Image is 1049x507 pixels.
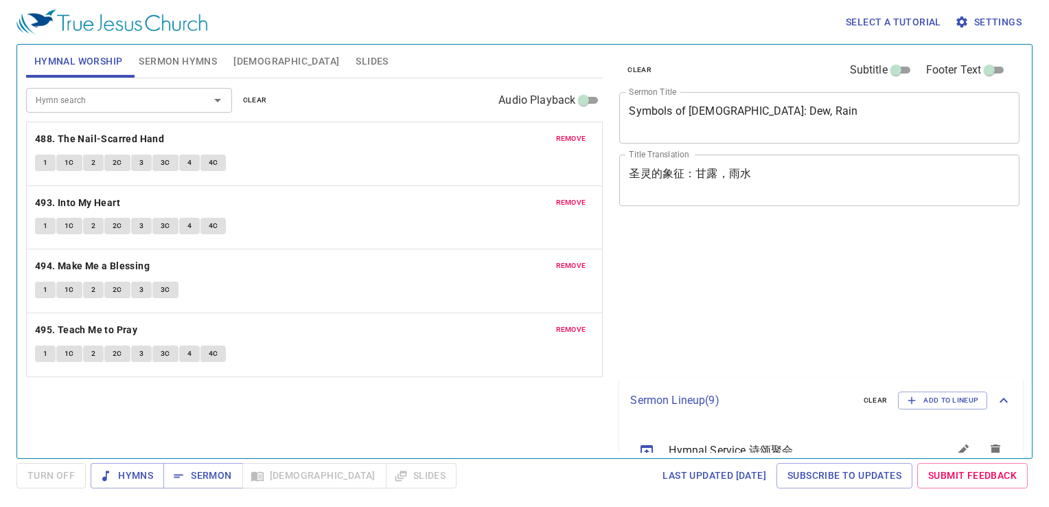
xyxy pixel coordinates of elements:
[35,322,137,339] b: 495. Teach Me to Pray
[200,155,227,171] button: 4C
[548,258,595,274] button: remove
[662,467,766,484] span: Last updated [DATE]
[131,346,152,362] button: 3
[131,155,152,171] button: 3
[65,220,74,232] span: 1C
[898,392,987,409] button: Add to Lineup
[139,53,217,70] span: Sermon Hymns
[35,258,150,275] b: 494. Make Me a Blessing
[850,62,888,78] span: Subtitle
[548,322,595,338] button: remove
[179,346,200,362] button: 4
[35,131,164,148] b: 488. The Nail-Scarred Hand
[83,282,104,298] button: 2
[846,14,941,31] span: Select a tutorial
[43,220,47,232] span: 1
[56,218,82,234] button: 1C
[187,220,192,232] span: 4
[840,10,947,35] button: Select a tutorial
[139,220,143,232] span: 3
[113,284,122,296] span: 2C
[131,218,152,234] button: 3
[35,346,56,362] button: 1
[43,157,47,169] span: 1
[35,155,56,171] button: 1
[864,394,888,407] span: clear
[548,131,595,147] button: remove
[131,282,152,298] button: 3
[65,348,74,360] span: 1C
[35,194,120,212] b: 493. Into My Heart
[35,131,167,148] button: 488. The Nail-Scarred Hand
[556,260,586,272] span: remove
[104,282,130,298] button: 2C
[161,284,170,296] span: 3C
[83,155,104,171] button: 2
[104,346,130,362] button: 2C
[161,220,170,232] span: 3C
[928,467,1017,484] span: Submit Feedback
[104,155,130,171] button: 2C
[139,157,143,169] span: 3
[56,155,82,171] button: 1C
[152,346,178,362] button: 3C
[174,467,231,484] span: Sermon
[209,220,218,232] span: 4C
[548,194,595,211] button: remove
[113,220,122,232] span: 2C
[556,196,586,209] span: remove
[139,348,143,360] span: 3
[233,53,339,70] span: [DEMOGRAPHIC_DATA]
[113,348,122,360] span: 2C
[161,157,170,169] span: 3C
[208,91,227,110] button: Open
[34,53,123,70] span: Hymnal Worship
[91,284,95,296] span: 2
[43,284,47,296] span: 1
[91,157,95,169] span: 2
[235,92,275,109] button: clear
[179,218,200,234] button: 4
[952,10,1027,35] button: Settings
[614,221,941,372] iframe: from-child
[65,284,74,296] span: 1C
[91,220,95,232] span: 2
[83,218,104,234] button: 2
[209,348,218,360] span: 4C
[152,218,178,234] button: 3C
[35,218,56,234] button: 1
[200,218,227,234] button: 4C
[35,194,123,212] button: 493. Into My Heart
[16,10,207,34] img: True Jesus Church
[855,392,896,409] button: clear
[926,62,982,78] span: Footer Text
[35,322,140,339] button: 495. Teach Me to Pray
[83,346,104,362] button: 2
[629,167,1010,193] textarea: 圣灵的象征：甘露，雨水
[102,467,153,484] span: Hymns
[556,324,586,336] span: remove
[356,53,388,70] span: Slides
[91,463,164,488] button: Hymns
[35,282,56,298] button: 1
[56,346,82,362] button: 1C
[163,463,242,488] button: Sermon
[209,157,218,169] span: 4C
[179,155,200,171] button: 4
[787,467,901,484] span: Subscribe to Updates
[619,378,1023,423] div: Sermon Lineup(9)clearAdd to Lineup
[161,348,170,360] span: 3C
[776,463,912,488] a: Subscribe to Updates
[65,157,74,169] span: 1C
[907,394,978,407] span: Add to Lineup
[627,64,652,76] span: clear
[113,157,122,169] span: 2C
[43,348,47,360] span: 1
[187,348,192,360] span: 4
[152,155,178,171] button: 3C
[619,62,660,78] button: clear
[958,14,1022,31] span: Settings
[200,346,227,362] button: 4C
[56,282,82,298] button: 1C
[104,218,130,234] button: 2C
